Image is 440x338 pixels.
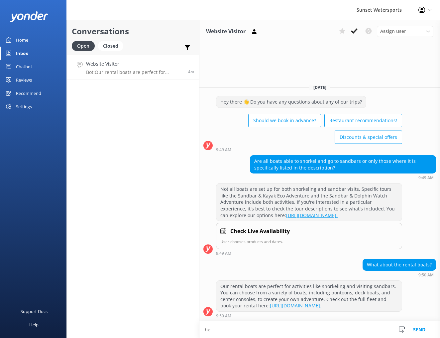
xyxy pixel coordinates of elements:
div: Oct 14 2025 08:49am (UTC -05:00) America/Cancun [216,251,402,255]
div: Recommend [16,87,41,100]
div: Not all boats are set up for both snorkeling and sandbar visits. Specific tours like the Sandbar ... [216,183,402,221]
div: Inbox [16,47,28,60]
strong: 9:50 AM [216,314,231,318]
h4: Website Visitor [86,60,183,68]
a: [URL][DOMAIN_NAME]. [286,212,338,218]
strong: 9:49 AM [216,148,231,152]
div: Settings [16,100,32,113]
strong: 9:50 AM [418,273,434,277]
p: Bot: Our rental boats are perfect for activities like snorkeling and visiting sandbars. You can c... [86,69,183,75]
div: Assign User [377,26,433,37]
div: Help [29,318,39,331]
strong: 9:49 AM [216,251,231,255]
div: Our rental boats are perfect for activities like snorkeling and visiting sandbars. You can choose... [216,281,402,311]
h2: Conversations [72,25,194,38]
div: Are all boats able to snorkel and go to sandbars or only those where it is specifically listed in... [250,156,436,173]
div: Support Docs [21,305,48,318]
button: Discounts & special offers [335,131,402,144]
div: Oct 14 2025 08:49am (UTC -05:00) America/Cancun [250,175,436,180]
a: Website VisitorBot:Our rental boats are perfect for activities like snorkeling and visiting sandb... [67,55,199,80]
img: yonder-white-logo.png [10,11,48,22]
button: Restaurant recommendations! [324,114,402,127]
div: Hey there 👋 Do you have any questions about any of our trips? [216,96,366,108]
h3: Website Visitor [206,27,246,36]
button: Send [407,321,432,338]
span: [DATE] [309,85,330,90]
span: Oct 14 2025 08:50am (UTC -05:00) America/Cancun [188,69,194,75]
h4: Check Live Availability [230,227,290,236]
div: Closed [98,41,123,51]
a: Closed [98,42,127,49]
div: Oct 14 2025 08:50am (UTC -05:00) America/Cancun [216,313,402,318]
div: Open [72,41,95,51]
button: Should we book in advance? [248,114,321,127]
textarea: he [199,321,440,338]
strong: 9:49 AM [418,176,434,180]
span: Assign user [380,28,406,35]
div: What about the rental boats? [363,259,436,270]
div: Oct 14 2025 08:49am (UTC -05:00) America/Cancun [216,147,402,152]
div: Chatbot [16,60,32,73]
div: Home [16,33,28,47]
div: Oct 14 2025 08:50am (UTC -05:00) America/Cancun [363,272,436,277]
div: Reviews [16,73,32,87]
a: [URL][DOMAIN_NAME]. [270,302,321,309]
p: User chooses products and dates. [220,238,398,245]
a: Open [72,42,98,49]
